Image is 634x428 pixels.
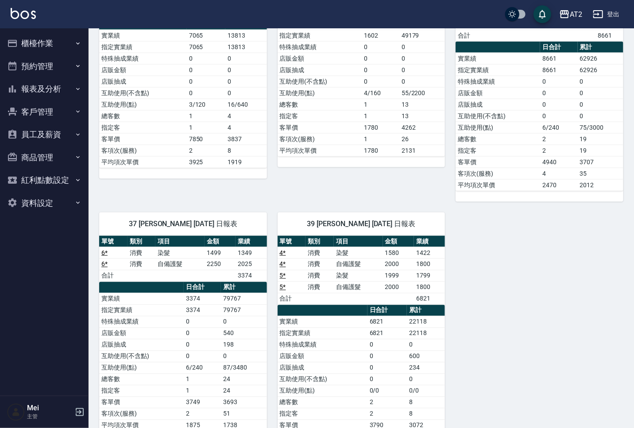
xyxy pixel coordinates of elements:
td: 店販抽成 [99,76,187,87]
td: 0 [225,76,267,87]
td: 0 [407,374,445,385]
td: 1999 [383,270,414,281]
td: 7850 [187,133,225,145]
td: 0 [367,339,407,351]
td: 2 [367,408,407,420]
td: 2000 [383,258,414,270]
td: 6/240 [184,362,221,374]
td: 客項次(服務) [99,145,187,156]
td: 互助使用(點) [99,99,187,110]
button: 紅利點數設定 [4,169,85,192]
td: 62926 [578,64,623,76]
td: 2470 [540,179,577,191]
td: 0 [578,99,623,110]
td: 8661 [595,30,623,41]
td: 234 [407,362,445,374]
td: 3749 [184,397,221,408]
td: 0 [540,76,577,87]
th: 業績 [414,236,445,247]
img: Logo [11,8,36,19]
td: 0 [399,41,445,53]
td: 600 [407,351,445,362]
td: 店販金額 [99,328,184,339]
td: 1 [362,133,399,145]
td: 2 [187,145,225,156]
td: 0 [184,328,221,339]
th: 項目 [334,236,383,247]
td: 2 [540,133,577,145]
td: 2250 [205,258,236,270]
td: 2 [184,408,221,420]
td: 客單價 [278,122,362,133]
td: 1 [184,385,221,397]
td: 6/240 [540,122,577,133]
td: 0 [187,76,225,87]
td: 540 [221,328,267,339]
table: a dense table [278,236,445,305]
td: 消費 [128,258,156,270]
td: 0 [540,87,577,99]
td: 染髮 [334,247,383,258]
td: 1349 [236,247,267,258]
td: 75/3000 [578,122,623,133]
td: 自備護髮 [334,281,383,293]
th: 金額 [205,236,236,247]
td: 13813 [225,30,267,41]
td: 0 [362,76,399,87]
td: 0/0 [367,385,407,397]
td: 3374 [236,270,267,281]
td: 2012 [578,179,623,191]
button: 預約管理 [4,55,85,78]
td: 合計 [456,30,481,41]
td: 互助使用(不含點) [99,351,184,362]
td: 指定實業績 [278,30,362,41]
td: 平均項次單價 [278,145,362,156]
td: 特殊抽成業績 [456,76,540,87]
td: 1 [362,110,399,122]
td: 0 [184,339,221,351]
td: 客單價 [456,156,540,168]
td: 3/120 [187,99,225,110]
td: 指定客 [278,408,367,420]
td: 1580 [383,247,414,258]
td: 總客數 [456,133,540,145]
span: 37 [PERSON_NAME] [DATE] 日報表 [110,220,256,228]
td: 0 [407,339,445,351]
td: 0 [578,76,623,87]
td: 0 [399,76,445,87]
td: 指定客 [99,385,184,397]
p: 主管 [27,413,72,420]
img: Person [7,403,25,421]
td: 0 [367,362,407,374]
td: 指定實業績 [99,41,187,53]
button: 資料設定 [4,192,85,215]
td: 1 [184,374,221,385]
td: 8661 [540,64,577,76]
td: 8 [225,145,267,156]
td: 49179 [399,30,445,41]
td: 1780 [362,145,399,156]
td: 8661 [540,53,577,64]
button: 報表及分析 [4,77,85,100]
table: a dense table [99,19,267,168]
td: 87/3480 [221,362,267,374]
td: 特殊抽成業績 [99,316,184,328]
td: 24 [221,385,267,397]
td: 店販金額 [99,64,187,76]
td: 1800 [414,281,445,293]
td: 總客數 [278,99,362,110]
td: 互助使用(點) [99,362,184,374]
td: 總客數 [99,374,184,385]
td: 2 [367,397,407,408]
td: 7065 [187,41,225,53]
td: 198 [221,339,267,351]
td: 35 [578,168,623,179]
td: 1800 [414,258,445,270]
button: 登出 [589,6,623,23]
td: 13 [399,99,445,110]
td: 1 [362,99,399,110]
td: 消費 [305,270,334,281]
td: 自備護髮 [155,258,205,270]
td: 0 [540,110,577,122]
td: 指定實業績 [99,305,184,316]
